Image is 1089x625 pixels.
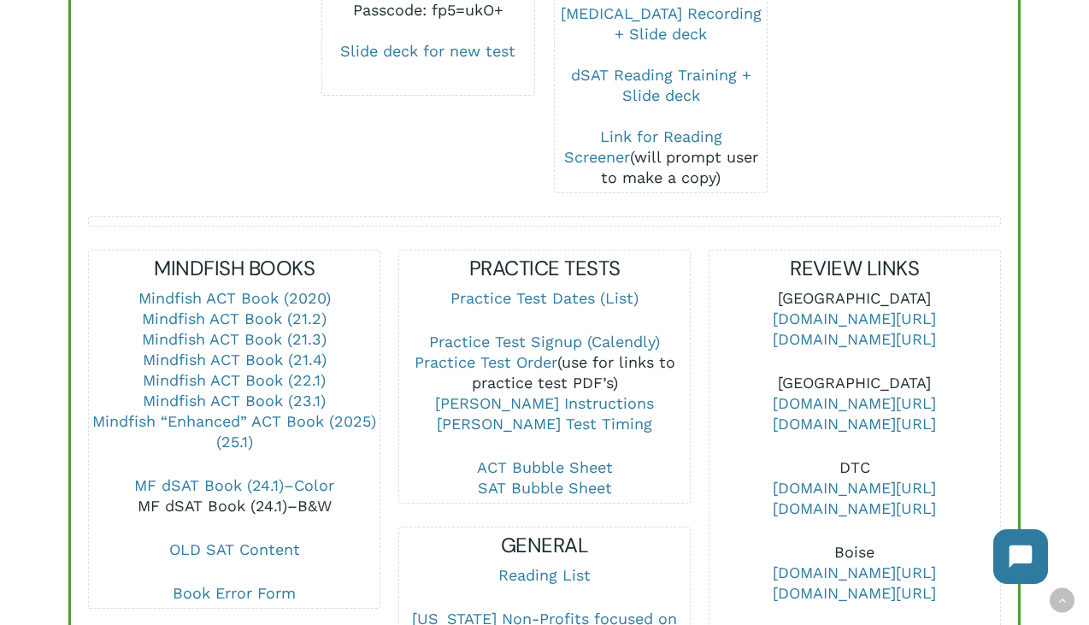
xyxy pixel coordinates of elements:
a: MF dSAT Book (24.1)–B&W [138,497,332,515]
p: [GEOGRAPHIC_DATA] [709,373,999,457]
a: [PERSON_NAME] Test Timing [437,415,652,433]
a: SAT Bubble Sheet [478,479,612,497]
a: MF dSAT Book (24.1)–Color [134,476,334,494]
p: [GEOGRAPHIC_DATA] [709,288,999,373]
a: Reading List [498,566,591,584]
a: [DOMAIN_NAME][URL] [773,479,936,497]
iframe: Chatbot [976,512,1065,601]
a: dSAT Reading Training + Slide deck [571,66,751,104]
a: Mindfish ACT Book (22.1) [143,371,326,389]
a: ACT Bubble Sheet [477,458,613,476]
a: [DOMAIN_NAME][URL] [773,415,936,433]
a: [DOMAIN_NAME][URL] [773,499,936,517]
a: [MEDICAL_DATA] Recording + Slide deck [561,4,762,43]
a: Mindfish ACT Book (2020) [138,289,331,307]
a: Practice Test Signup (Calendly) [429,333,660,351]
a: Mindfish ACT Book (21.2) [142,310,327,327]
a: Mindfish ACT Book (23.1) [143,392,326,410]
h5: MINDFISH BOOKS [89,255,379,282]
a: Practice Test Dates (List) [450,289,639,307]
a: [PERSON_NAME] Instructions [435,394,654,412]
p: DTC [709,457,999,542]
a: Mindfish “Enhanced” ACT Book (2025) (25.1) [92,412,376,451]
a: Practice Test Order [415,353,557,371]
a: Slide deck for new test [340,42,515,60]
h5: PRACTICE TESTS [399,255,689,282]
a: [DOMAIN_NAME][URL] [773,584,936,602]
h5: GENERAL [399,532,689,559]
a: [DOMAIN_NAME][URL] [773,310,936,327]
div: (will prompt user to make a copy) [555,127,767,188]
a: Mindfish ACT Book (21.4) [143,351,327,369]
a: [DOMAIN_NAME][URL] [773,330,936,348]
p: (use for links to practice test PDF’s) [399,332,689,457]
a: Book Error Form [173,584,296,602]
a: [DOMAIN_NAME][URL] [773,394,936,412]
a: OLD SAT Content [169,540,300,558]
h5: REVIEW LINKS [709,255,999,282]
a: [DOMAIN_NAME][URL] [773,563,936,581]
a: Mindfish ACT Book (21.3) [142,330,327,348]
a: Link for Reading Screener [564,127,722,166]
